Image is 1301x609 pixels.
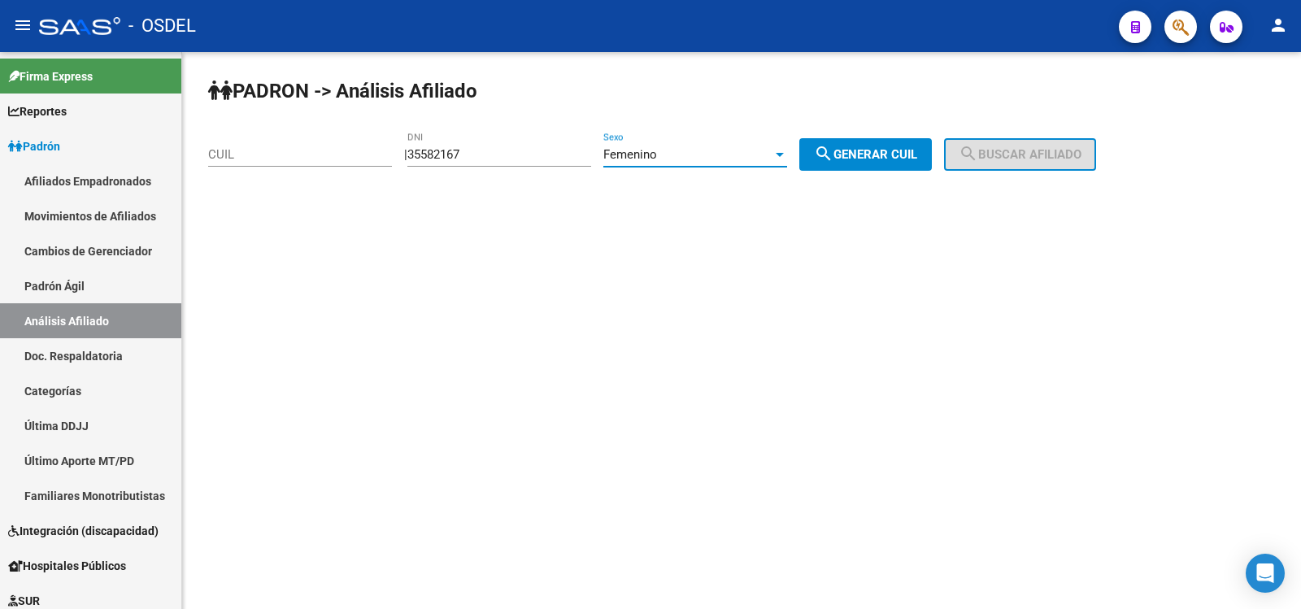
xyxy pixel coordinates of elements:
[814,144,833,163] mat-icon: search
[404,147,944,162] div: |
[208,80,477,102] strong: PADRON -> Análisis Afiliado
[959,144,978,163] mat-icon: search
[814,147,917,162] span: Generar CUIL
[8,137,60,155] span: Padrón
[1268,15,1288,35] mat-icon: person
[128,8,196,44] span: - OSDEL
[8,102,67,120] span: Reportes
[944,138,1096,171] button: Buscar afiliado
[799,138,932,171] button: Generar CUIL
[603,147,657,162] span: Femenino
[8,67,93,85] span: Firma Express
[13,15,33,35] mat-icon: menu
[959,147,1081,162] span: Buscar afiliado
[8,557,126,575] span: Hospitales Públicos
[1246,554,1285,593] div: Open Intercom Messenger
[8,522,159,540] span: Integración (discapacidad)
